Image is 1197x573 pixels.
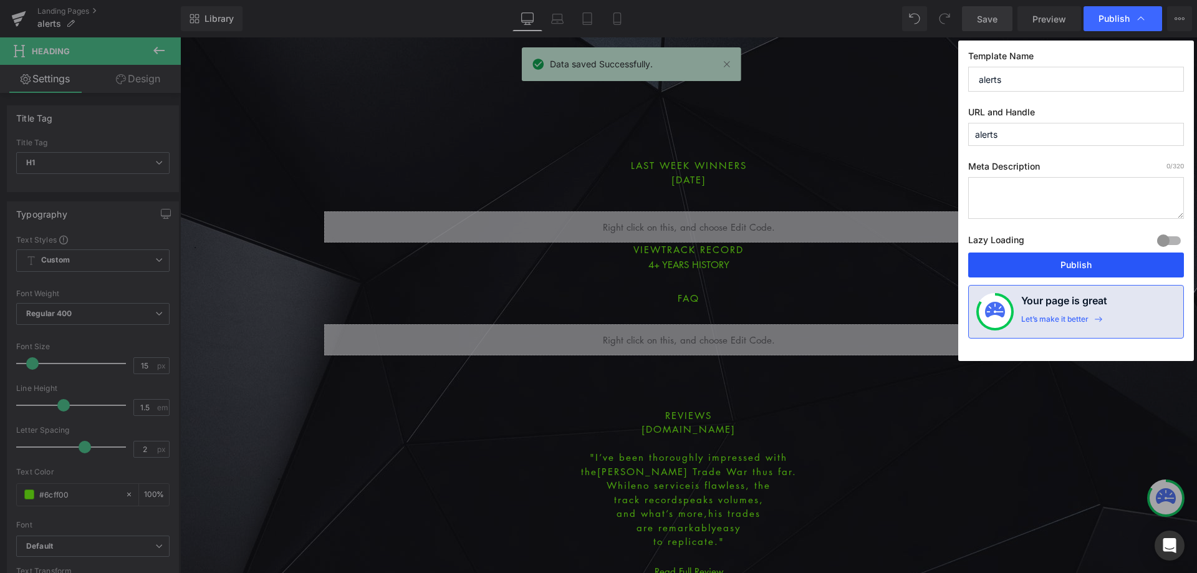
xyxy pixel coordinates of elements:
span: 0 [1166,162,1170,170]
span: is flawless, the track record [434,441,591,468]
label: URL and Handle [968,107,1184,123]
span: VIEW [453,206,481,218]
h1: FAQ [144,249,873,264]
span: [DATE] [491,136,526,148]
div: Open Intercom Messenger [1155,531,1185,561]
span: and what’s more, [436,469,528,482]
span: [PERSON_NAME] Trade War thus far. While [417,428,617,455]
span: "I’ve been thoroughly impressed with the [401,413,608,440]
a: 4+ YEARS HISTORY [468,221,549,233]
div: Let’s make it better [1021,314,1089,330]
span: no service [457,441,511,454]
span: speaks volumes, [498,456,584,468]
button: Publish [968,253,1184,277]
h4: Your page is great [1021,293,1107,314]
a: VIEWtRACK RECORD [453,206,564,218]
span: his trades are remarkably [456,469,580,496]
label: Template Name [968,51,1184,67]
h1: Reviews [144,371,873,385]
a: Read Full Review [474,527,543,540]
img: onboarding-status.svg [985,302,1005,322]
span: Publish [1098,13,1130,24]
label: Meta Description [968,161,1184,177]
a: [DOMAIN_NAME] [461,385,555,398]
label: Lazy Loading [968,232,1024,253]
span: /320 [1166,162,1184,170]
span: LAST WEEK WINNERS [451,122,567,134]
